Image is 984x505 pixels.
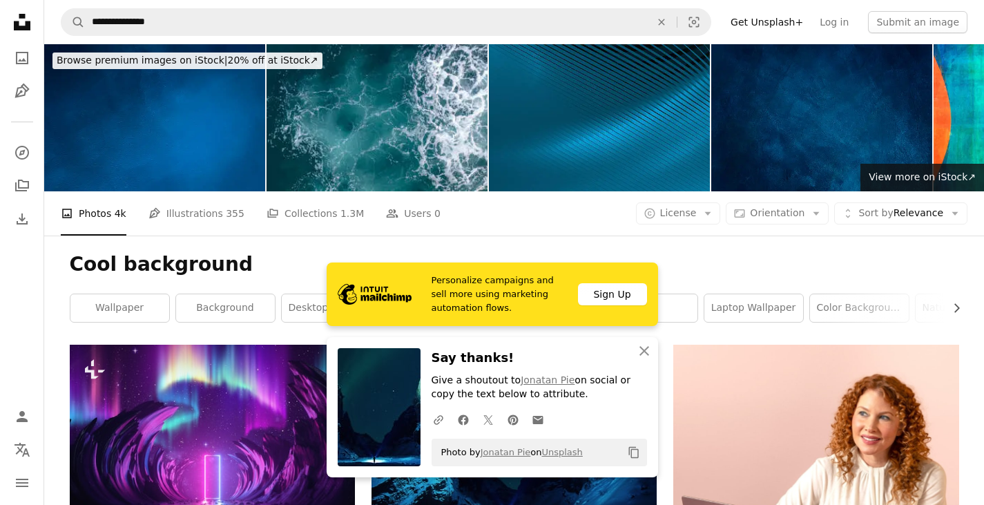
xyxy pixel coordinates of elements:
[481,447,531,457] a: Jonatan Pie
[70,440,355,452] a: 3d render, abstract pink blue neon background, cosmic landscape, northern polar lights, esoteric ...
[811,11,857,33] a: Log in
[61,8,711,36] form: Find visuals sitewide
[8,469,36,497] button: Menu
[148,191,244,236] a: Illustrations 355
[8,436,36,464] button: Language
[386,191,441,236] a: Users 0
[677,9,711,35] button: Visual search
[44,44,331,77] a: Browse premium images on iStock|20% off at iStock↗
[858,207,943,220] span: Relevance
[338,284,412,305] img: file-1690386555781-336d1949dad1image
[711,44,932,191] img: Dark blue grunge background
[860,164,984,191] a: View more on iStock↗
[750,207,804,218] span: Orientation
[70,294,169,322] a: wallpaper
[521,374,575,385] a: Jonatan Pie
[8,205,36,233] a: Download History
[476,406,501,433] a: Share on Twitter
[57,55,227,66] span: Browse premium images on iStock |
[432,274,567,315] span: Personalize campaigns and sell more using marketing automation flows.
[8,172,36,200] a: Collections
[267,191,364,236] a: Collections 1.3M
[869,171,976,182] span: View more on iStock ↗
[61,9,85,35] button: Search Unsplash
[489,44,710,191] img: abstract blue stripes
[432,374,647,401] p: Give a shoutout to on social or copy the text below to attribute.
[646,9,677,35] button: Clear
[8,403,36,430] a: Log in / Sign up
[327,263,658,326] a: Personalize campaigns and sell more using marketing automation flows.Sign Up
[704,294,803,322] a: laptop wallpaper
[434,441,583,464] span: Photo by on
[722,11,811,33] a: Get Unsplash+
[70,252,959,277] h1: Cool background
[636,202,721,225] button: License
[434,206,441,221] span: 0
[726,202,829,225] button: Orientation
[176,294,275,322] a: background
[622,441,646,464] button: Copy to clipboard
[858,207,893,218] span: Sort by
[578,283,647,305] div: Sign Up
[44,44,265,191] img: Dark blue grunge background
[267,44,488,191] img: Abstract of sea foam in the dark turquoise ocean.
[432,348,647,368] h3: Say thanks!
[226,206,244,221] span: 355
[340,206,364,221] span: 1.3M
[8,44,36,72] a: Photos
[944,294,959,322] button: scroll list to the right
[834,202,967,225] button: Sort byRelevance
[660,207,697,218] span: License
[57,55,318,66] span: 20% off at iStock ↗
[541,447,582,457] a: Unsplash
[8,77,36,105] a: Illustrations
[501,406,525,433] a: Share on Pinterest
[8,139,36,166] a: Explore
[282,294,380,322] a: desktop background
[525,406,550,433] a: Share over email
[451,406,476,433] a: Share on Facebook
[810,294,909,322] a: color background
[868,11,967,33] button: Submit an image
